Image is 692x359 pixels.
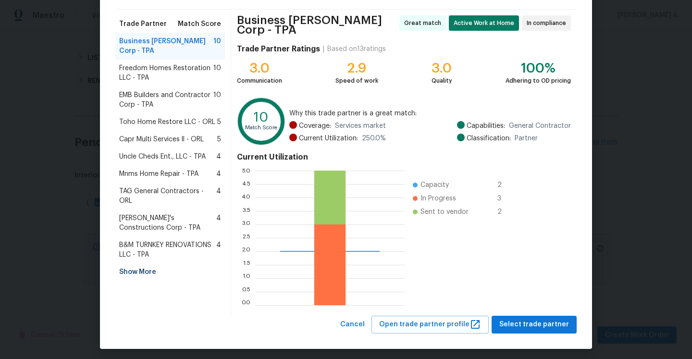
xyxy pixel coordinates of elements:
[241,302,250,308] text: 0.0
[216,152,221,161] span: 4
[420,194,456,203] span: In Progress
[119,135,204,144] span: Capr Multi Services ll - ORL
[299,121,331,131] span: Coverage:
[497,194,513,203] span: 3
[299,134,358,143] span: Current Utilization:
[242,181,250,187] text: 4.5
[241,195,250,200] text: 4.0
[217,117,221,127] span: 5
[245,125,277,130] text: Match Score
[497,180,513,190] span: 2
[237,63,282,73] div: 3.0
[237,152,571,162] h4: Current Utilization
[254,111,269,124] text: 10
[371,316,489,334] button: Open trade partner profile
[119,213,216,233] span: [PERSON_NAME]'s Constructions Corp - TPA
[420,207,469,217] span: Sent to vendor
[216,169,221,179] span: 4
[216,186,221,206] span: 4
[242,222,250,227] text: 3.0
[213,63,221,83] span: 10
[420,180,449,190] span: Capacity
[432,76,452,86] div: Quality
[499,319,569,331] span: Select trade partner
[115,263,225,281] div: Show More
[242,168,250,173] text: 5.0
[327,44,386,54] div: Based on 13 ratings
[243,262,250,268] text: 1.5
[506,63,571,73] div: 100%
[119,37,213,56] span: Business [PERSON_NAME] Corp - TPA
[242,235,250,241] text: 2.5
[213,37,221,56] span: 10
[242,208,250,214] text: 3.5
[237,76,282,86] div: Communication
[242,248,250,254] text: 2.0
[492,316,577,334] button: Select trade partner
[119,63,213,83] span: Freedom Homes Restoration LLC - TPA
[432,63,452,73] div: 3.0
[515,134,538,143] span: Partner
[362,134,386,143] span: 250.0 %
[336,316,369,334] button: Cancel
[216,213,221,233] span: 4
[509,121,571,131] span: General Contractor
[119,90,213,110] span: EMB Builders and Contractor Corp - TPA
[178,19,221,29] span: Match Score
[242,289,250,295] text: 0.5
[497,207,513,217] span: 2
[320,44,327,54] div: |
[119,240,216,260] span: B&M TURNKEY RENOVATIONS LLC - TPA
[216,240,221,260] span: 4
[119,19,167,29] span: Trade Partner
[237,15,396,35] span: Business [PERSON_NAME] Corp - TPA
[404,18,445,28] span: Great match
[237,44,320,54] h4: Trade Partner Ratings
[119,117,215,127] span: Toho Home Restore LLC - ORL
[467,134,511,143] span: Classification:
[217,135,221,144] span: 5
[335,76,378,86] div: Speed of work
[119,186,216,206] span: TAG General Contractors - ORL
[527,18,570,28] span: In compliance
[243,275,250,281] text: 1.0
[119,152,206,161] span: Uncle Cheds Ent., LLC - TPA
[335,63,378,73] div: 2.9
[506,76,571,86] div: Adhering to OD pricing
[454,18,518,28] span: Active Work at Home
[289,109,571,118] span: Why this trade partner is a great match:
[335,121,386,131] span: Services market
[379,319,481,331] span: Open trade partner profile
[213,90,221,110] span: 10
[119,169,198,179] span: Mnms Home Repair - TPA
[467,121,505,131] span: Capabilities:
[340,319,365,331] span: Cancel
